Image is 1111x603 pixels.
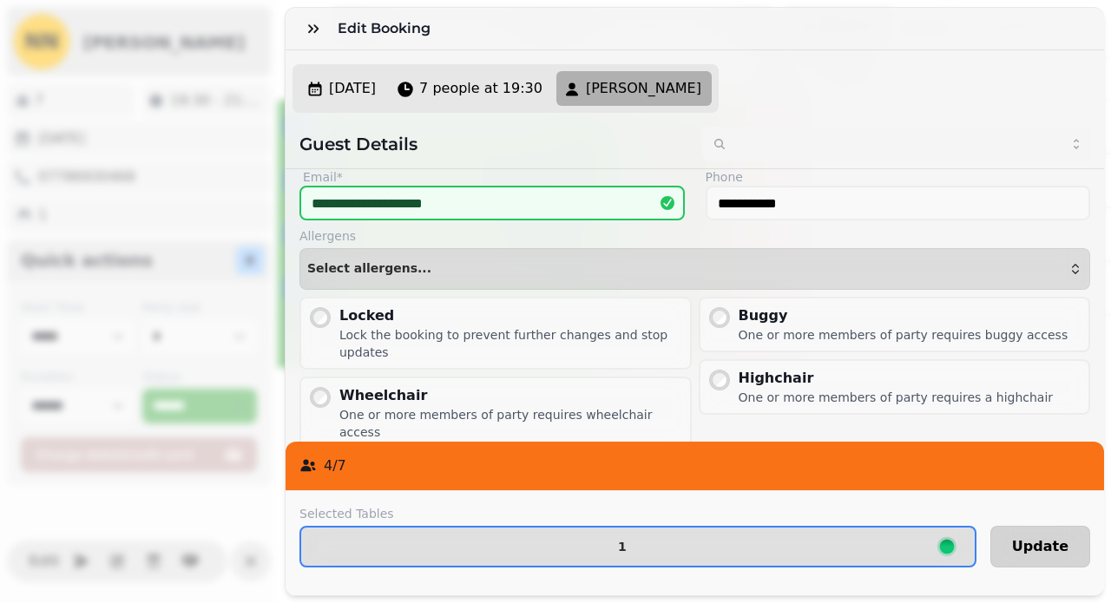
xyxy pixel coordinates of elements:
[338,18,437,39] h3: Edit Booking
[324,456,346,476] p: 4 / 7
[1012,540,1068,554] span: Update
[739,389,1054,406] div: One or more members of party requires a highchair
[419,78,542,99] span: 7 people at 19:30
[739,305,1068,326] div: Buggy
[339,305,683,326] div: Locked
[339,406,683,441] div: One or more members of party requires wheelchair access
[990,526,1090,567] button: Update
[299,248,1090,290] button: Select allergens...
[706,168,1091,186] label: Phone
[586,78,701,99] span: [PERSON_NAME]
[299,526,976,567] button: 1
[299,132,688,156] h2: Guest Details
[339,385,683,406] div: Wheelchair
[739,326,1068,344] div: One or more members of party requires buggy access
[739,368,1054,389] div: Highchair
[339,326,683,361] div: Lock the booking to prevent further changes and stop updates
[329,78,376,99] span: [DATE]
[299,227,1090,245] label: Allergens
[307,262,431,276] span: Select allergens...
[299,168,685,186] label: Email*
[618,541,627,553] p: 1
[299,505,976,522] label: Selected Tables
